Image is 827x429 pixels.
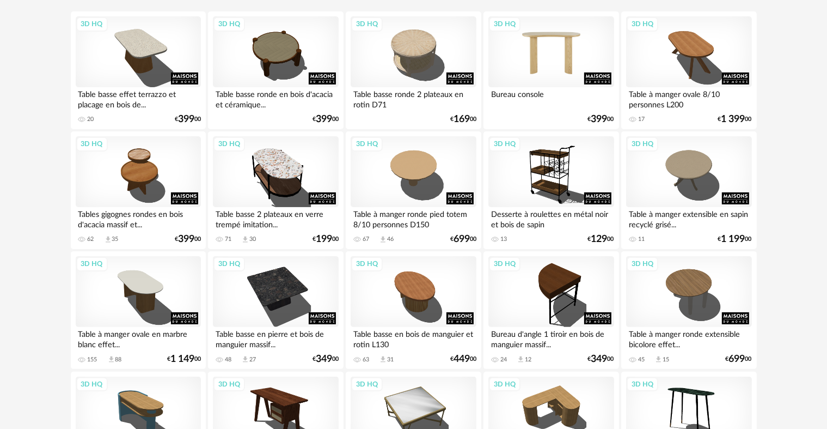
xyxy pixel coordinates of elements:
div: Bureau console [488,87,614,109]
div: 46 [387,235,394,243]
a: 3D HQ Table basse en bois de manguier et rotin L130 63 Download icon 31 €44900 [346,251,481,369]
div: 27 [249,356,256,364]
div: Table à manger ovale en marbre blanc effet... [76,327,201,349]
a: 3D HQ Table basse effet terrazzo et placage en bois de... 20 €39900 [71,11,206,129]
div: Table à manger ovale 8/10 personnes L200 [626,87,751,109]
div: 63 [363,356,369,364]
span: Download icon [241,235,249,244]
div: € 00 [450,116,476,123]
div: € 00 [313,235,339,243]
div: € 00 [588,355,614,363]
div: 3D HQ [213,137,245,151]
span: 349 [316,355,332,363]
a: 3D HQ Table à manger ronde extensible bicolore effet... 45 Download icon 15 €69900 [621,251,756,369]
div: Table à manger extensible en sapin recyclé grisé... [626,207,751,229]
div: 3D HQ [489,137,520,151]
span: Download icon [654,355,663,364]
div: 3D HQ [627,377,658,391]
span: 399 [178,116,194,123]
span: Download icon [379,235,387,244]
div: 30 [249,235,256,243]
a: 3D HQ Bureau console €39900 [483,11,618,129]
div: 88 [115,356,122,364]
div: 3D HQ [627,17,658,31]
div: € 00 [175,235,201,243]
div: 3D HQ [213,377,245,391]
div: € 00 [588,235,614,243]
div: Table à manger ronde pied totem 8/10 personnes D150 [351,207,476,229]
a: 3D HQ Table à manger ovale en marbre blanc effet... 155 Download icon 88 €1 14900 [71,251,206,369]
a: 3D HQ Bureau d'angle 1 tiroir en bois de manguier massif... 24 Download icon 12 €34900 [483,251,618,369]
div: 3D HQ [489,17,520,31]
div: 3D HQ [351,377,383,391]
span: Download icon [104,235,112,244]
a: 3D HQ Table à manger ovale 8/10 personnes L200 17 €1 39900 [621,11,756,129]
a: 3D HQ Table à manger extensible en sapin recyclé grisé... 11 €1 19900 [621,131,756,249]
div: € 00 [450,355,476,363]
a: 3D HQ Table basse en pierre et bois de manguier massif... 48 Download icon 27 €34900 [208,251,343,369]
span: 199 [316,235,332,243]
div: 3D HQ [627,257,658,271]
div: 15 [663,356,669,364]
a: 3D HQ Table basse ronde 2 plateaux en rotin D71 €16900 [346,11,481,129]
span: 399 [591,116,608,123]
div: € 00 [313,355,339,363]
a: 3D HQ Table à manger ronde pied totem 8/10 personnes D150 67 Download icon 46 €69900 [346,131,481,249]
span: 399 [316,116,332,123]
div: Table basse ronde en bois d'acacia et céramique... [213,87,338,109]
div: Tables gigognes rondes en bois d'acacia massif et... [76,207,201,229]
div: 45 [638,356,645,364]
div: 3D HQ [213,17,245,31]
a: 3D HQ Tables gigognes rondes en bois d'acacia massif et... 62 Download icon 35 €39900 [71,131,206,249]
div: € 00 [588,116,614,123]
div: 31 [387,356,394,364]
div: 3D HQ [351,137,383,151]
div: 11 [638,235,645,243]
div: Table basse en bois de manguier et rotin L130 [351,327,476,349]
div: 3D HQ [627,137,658,151]
div: 35 [112,235,119,243]
span: 699 [454,235,470,243]
div: 155 [88,356,97,364]
div: 3D HQ [351,17,383,31]
div: 3D HQ [76,137,108,151]
div: Bureau d'angle 1 tiroir en bois de manguier massif... [488,327,614,349]
div: 17 [638,116,645,123]
div: 20 [88,116,94,123]
div: 12 [525,356,531,364]
div: € 00 [718,116,752,123]
div: 67 [363,235,369,243]
a: 3D HQ Desserte à roulettes en métal noir et bois de sapin 13 €12900 [483,131,618,249]
span: Download icon [241,355,249,364]
span: Download icon [517,355,525,364]
a: 3D HQ Table basse ronde en bois d'acacia et céramique... €39900 [208,11,343,129]
div: 3D HQ [213,257,245,271]
div: 3D HQ [76,257,108,271]
div: Table basse 2 plateaux en verre trempé imitation... [213,207,338,229]
div: Table basse ronde 2 plateaux en rotin D71 [351,87,476,109]
div: 48 [225,356,231,364]
div: € 00 [167,355,201,363]
span: 449 [454,355,470,363]
div: € 00 [726,355,752,363]
div: 3D HQ [489,377,520,391]
div: € 00 [313,116,339,123]
div: 62 [88,235,94,243]
div: 3D HQ [76,17,108,31]
span: 1 149 [170,355,194,363]
div: 3D HQ [489,257,520,271]
span: 1 399 [721,116,745,123]
span: 129 [591,235,608,243]
div: 24 [500,356,507,364]
div: 3D HQ [76,377,108,391]
div: € 00 [718,235,752,243]
div: Table à manger ronde extensible bicolore effet... [626,327,751,349]
span: 399 [178,235,194,243]
div: Desserte à roulettes en métal noir et bois de sapin [488,207,614,229]
a: 3D HQ Table basse 2 plateaux en verre trempé imitation... 71 Download icon 30 €19900 [208,131,343,249]
div: Table basse en pierre et bois de manguier massif... [213,327,338,349]
span: 349 [591,355,608,363]
div: 3D HQ [351,257,383,271]
span: 169 [454,116,470,123]
span: 699 [729,355,745,363]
